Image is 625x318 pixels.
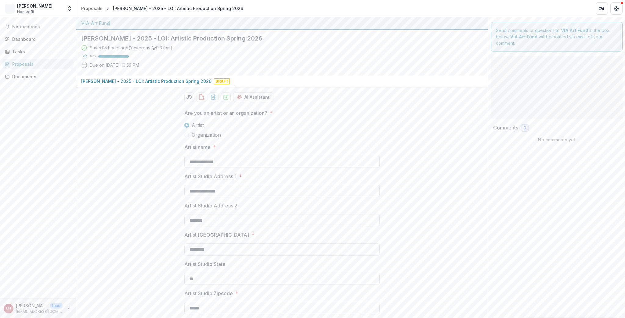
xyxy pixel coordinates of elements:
[184,202,237,209] p: Artist Studio Address 2
[596,2,608,15] button: Partners
[184,173,237,180] p: Artist Studio Address 1
[2,47,74,57] a: Tasks
[2,72,74,82] a: Documents
[493,136,620,143] p: No comments yet
[6,306,11,310] div: Lily Honglei
[184,143,211,151] p: Artist name
[214,78,230,84] span: Draft
[184,109,267,117] p: Are you an artist or an organization?
[17,9,34,15] span: Nonprofit
[90,54,96,58] p: 100 %
[90,62,139,68] p: Due on [DATE] 10:59 PM
[12,36,69,42] div: Dashboard
[12,61,69,67] div: Proposals
[610,2,623,15] button: Get Help
[79,4,105,13] a: Proposals
[510,34,537,39] strong: VIA Art Fund
[50,303,63,309] p: User
[561,28,588,33] strong: VIA Art Fund
[12,48,69,55] div: Tasks
[184,231,249,238] p: Artist [GEOGRAPHIC_DATA]
[491,22,623,51] div: Send comments or questions to in the box below. will be notified via email of your comment.
[221,92,231,102] button: download-proposal
[81,5,103,12] div: Proposals
[81,35,473,42] h2: [PERSON_NAME] - 2025 - LOI: Artistic Production Spring 2026
[16,309,63,314] p: [EMAIL_ADDRESS][DOMAIN_NAME]
[81,78,211,84] p: [PERSON_NAME] - 2025 - LOI: Artistic Production Spring 2026
[2,34,74,44] a: Dashboard
[81,19,483,27] div: VIA Art Fund
[79,4,246,13] nav: breadcrumb
[184,290,233,297] p: Artist Studio Zipcode
[12,73,69,80] div: Documents
[192,122,204,129] span: Artist
[90,44,172,51] div: Saved 13 hours ago ( Yesterday @ 9:37pm )
[233,92,273,102] button: AI Assistant
[184,260,226,268] p: Artist Studio State
[192,131,221,139] span: Organization
[197,92,206,102] button: download-proposal
[12,24,71,30] span: Notifications
[2,22,74,32] button: Notifications
[184,92,194,102] button: Preview 2e912b00-3dcf-4b8c-8026-d00f8797e99b-0.pdf
[17,3,52,9] div: [PERSON_NAME]
[113,5,243,12] div: [PERSON_NAME] - 2025 - LOI: Artistic Production Spring 2026
[493,125,518,131] h2: Comments
[523,125,526,131] span: 0
[16,302,48,309] p: [PERSON_NAME]
[209,92,219,102] button: download-proposal
[65,2,74,15] button: Open entity switcher
[65,305,72,312] button: More
[2,59,74,69] a: Proposals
